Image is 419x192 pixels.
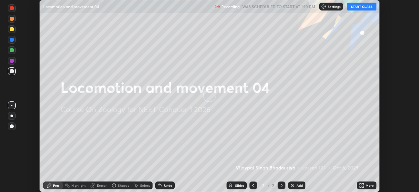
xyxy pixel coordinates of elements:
div: Undo [164,184,172,187]
img: add-slide-button [290,183,295,188]
div: 2 [271,182,275,188]
img: class-settings-icons [321,4,326,9]
div: / [268,183,270,187]
h5: WAS SCHEDULED TO START AT 1:10 PM [242,4,315,10]
div: Select [140,184,150,187]
p: Recording [221,4,240,9]
div: Highlight [71,184,86,187]
img: recording.375f2c34.svg [215,4,220,9]
div: Pen [53,184,59,187]
div: Eraser [97,184,107,187]
p: Settings [328,5,340,8]
div: Add [297,184,303,187]
div: Shapes [118,184,129,187]
p: Locomotion and movement 04 [43,4,99,9]
div: More [366,184,374,187]
div: Slides [235,184,244,187]
button: START CLASS [347,3,376,11]
div: 2 [260,183,266,187]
